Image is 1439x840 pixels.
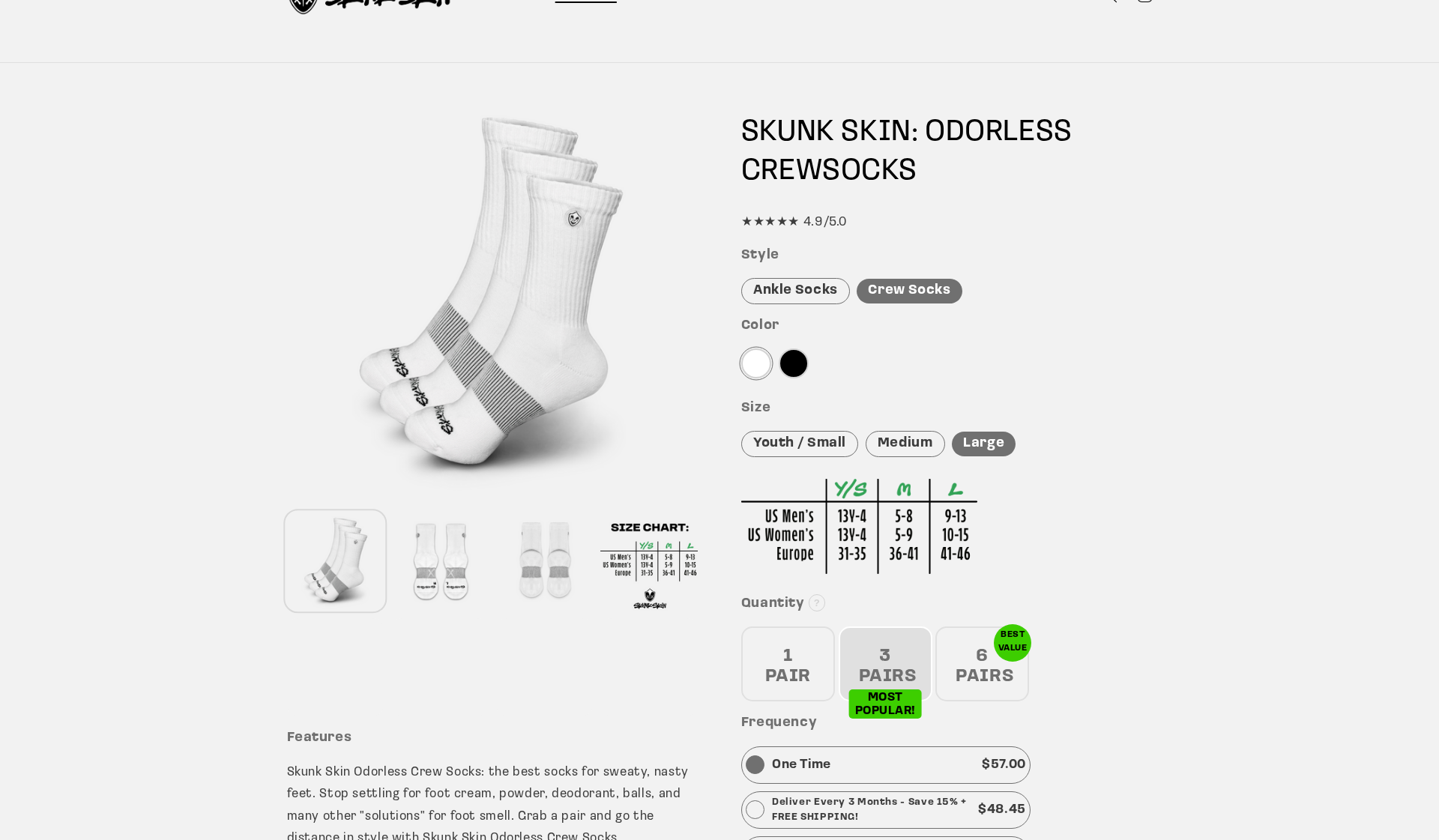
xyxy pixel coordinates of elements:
[741,431,858,457] div: Youth / Small
[741,247,1153,265] h3: Style
[287,730,699,747] h3: Features
[952,432,1016,456] div: Large
[991,758,1026,771] span: 57.00
[987,803,1026,816] span: 48.45
[857,279,962,303] div: Crew Socks
[741,479,977,574] img: Sizing Chart
[741,211,1153,234] div: ★★★★★ 4.9/5.0
[741,318,1153,335] h3: Color
[741,278,850,304] div: Ankle Socks
[839,626,932,701] div: 3 PAIRS
[978,799,1026,821] p: $
[935,626,1029,701] div: 6 PAIRS
[741,113,1153,191] h1: SKUNK SKIN: ODORLESS SOCKS
[741,400,1153,417] h3: Size
[741,157,822,187] span: CREW
[982,754,1026,776] p: $
[866,431,945,457] div: Medium
[741,626,835,701] div: 1 PAIR
[741,715,1153,732] h3: Frequency
[772,795,971,825] p: Deliver Every 3 Months - Save 15% + FREE SHIPPING!
[772,754,831,776] p: One Time
[741,596,1153,613] h3: Quantity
